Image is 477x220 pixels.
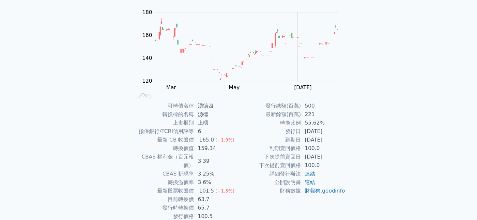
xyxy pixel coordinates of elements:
td: 6 [194,127,238,136]
td: [DATE] [301,136,346,144]
td: 擔保銀行/TCRI信用評等 [131,127,194,136]
td: 目前轉換價 [131,195,194,204]
a: 連結 [305,171,315,177]
td: 最新股票收盤價 [131,187,194,195]
td: 下次提前賣回日 [238,153,301,161]
span: (+1.9%) [215,137,234,143]
td: 發行時轉換價 [131,204,194,212]
tspan: 160 [142,32,152,38]
td: 3.25% [194,170,238,178]
td: 3.39 [194,153,238,170]
td: 100.0 [301,144,346,153]
td: 轉換比例 [238,119,301,127]
span: (+1.5%) [215,188,234,194]
tspan: 120 [142,78,152,84]
td: [DATE] [301,153,346,161]
td: 發行總額(百萬) [238,102,301,110]
tspan: 180 [142,9,152,15]
div: 101.5 [198,187,215,195]
tspan: 140 [142,55,152,61]
td: 發行日 [238,127,301,136]
td: [DATE] [301,127,346,136]
td: 下次提前賣回價格 [238,161,301,170]
td: , [301,187,346,195]
tspan: May [229,84,240,91]
td: CBAS 權利金（百元報價） [131,153,194,170]
td: 159.34 [194,144,238,153]
g: Chart [139,9,348,91]
td: 100.0 [301,161,346,170]
td: 湧德四 [194,102,238,110]
a: goodinfo [322,188,345,194]
td: 湧德 [194,110,238,119]
td: CBAS 折現率 [131,170,194,178]
td: 最新 CB 收盤價 [131,136,194,144]
td: 上市櫃別 [131,119,194,127]
td: 公開說明書 [238,178,301,187]
td: 轉換溢價率 [131,178,194,187]
a: 財報狗 [305,188,320,194]
td: 65.7 [194,204,238,212]
td: 221 [301,110,346,119]
td: 轉換價值 [131,144,194,153]
td: 到期賣回價格 [238,144,301,153]
td: 詳細發行辦法 [238,170,301,178]
td: 55.62% [301,119,346,127]
tspan: Mar [166,84,176,91]
td: 財務數據 [238,187,301,195]
td: 3.6% [194,178,238,187]
td: 到期日 [238,136,301,144]
td: 可轉債名稱 [131,102,194,110]
td: 500 [301,102,346,110]
td: 上櫃 [194,119,238,127]
div: 165.0 [198,136,215,144]
tspan: [DATE] [294,84,312,91]
td: 轉換標的名稱 [131,110,194,119]
a: 連結 [305,179,315,185]
td: 最新餘額(百萬) [238,110,301,119]
td: 63.7 [194,195,238,204]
